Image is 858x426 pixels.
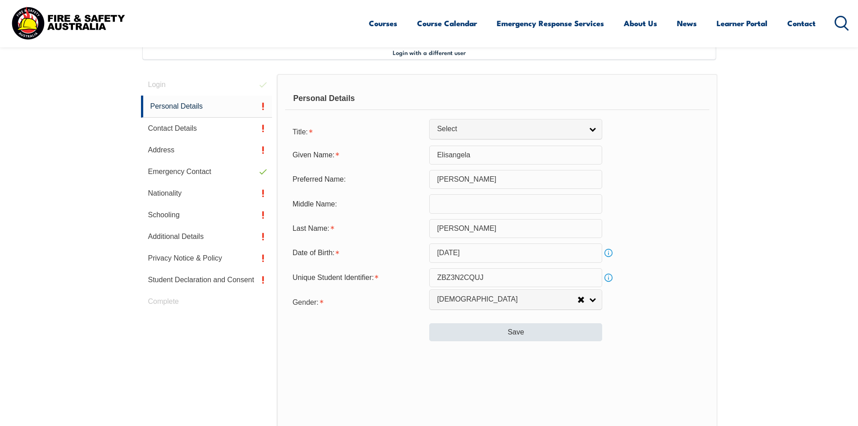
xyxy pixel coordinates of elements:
a: Course Calendar [417,11,477,35]
div: Title is required. [285,122,429,140]
a: Emergency Response Services [497,11,604,35]
a: Nationality [141,183,272,204]
a: Personal Details [141,96,272,118]
a: Learner Portal [717,11,767,35]
a: Contact [787,11,816,35]
a: Info [602,271,615,284]
a: Emergency Contact [141,161,272,183]
span: Gender: [292,298,318,306]
div: Unique Student Identifier is required. [285,269,429,286]
a: About Us [624,11,657,35]
span: Login with a different user [393,49,466,56]
button: Save [429,323,602,341]
a: Contact Details [141,118,272,139]
a: Address [141,139,272,161]
a: Additional Details [141,226,272,247]
div: Preferred Name: [285,171,429,188]
a: Info [602,247,615,259]
a: Schooling [141,204,272,226]
div: Personal Details [285,87,709,110]
div: Given Name is required. [285,147,429,164]
a: Student Declaration and Consent [141,269,272,291]
div: Last Name is required. [285,220,429,237]
a: News [677,11,697,35]
span: [DEMOGRAPHIC_DATA] [437,295,577,304]
span: Select [437,124,583,134]
input: 10 Characters no 1, 0, O or I [429,268,602,287]
input: Select Date... [429,243,602,262]
div: Middle Name: [285,195,429,212]
span: Title: [292,128,308,136]
a: Privacy Notice & Policy [141,247,272,269]
div: Date of Birth is required. [285,244,429,261]
div: Gender is required. [285,293,429,311]
a: Courses [369,11,397,35]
